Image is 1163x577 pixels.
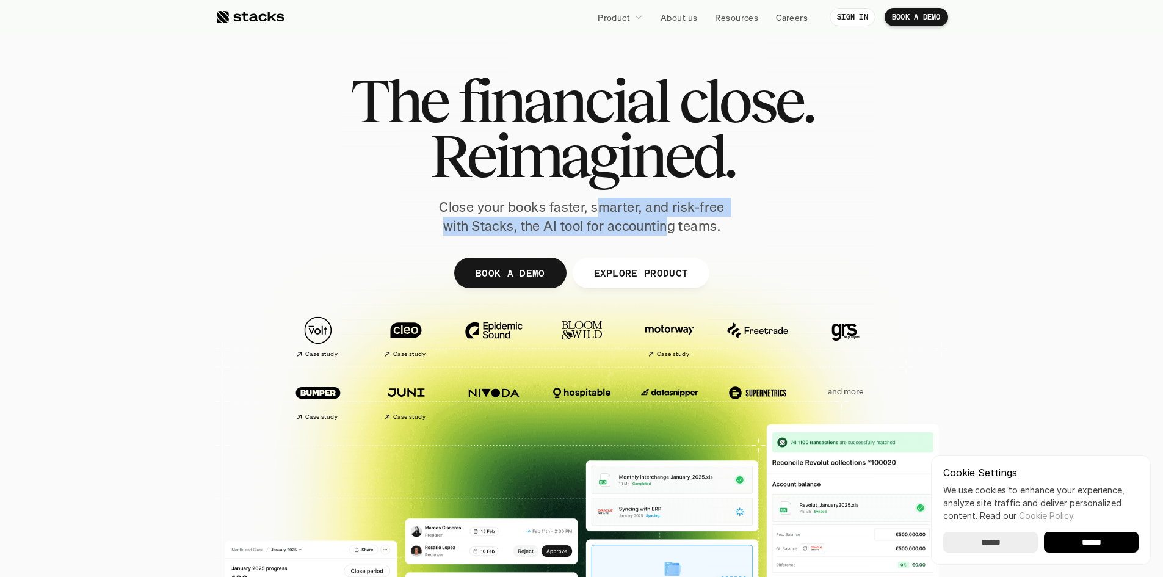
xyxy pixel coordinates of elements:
[830,8,875,26] a: SIGN IN
[943,484,1139,522] p: We use cookies to enhance your experience, analyze site traffic and deliver personalized content.
[1019,510,1073,521] a: Cookie Policy
[458,73,668,128] span: financial
[454,258,566,288] a: BOOK A DEMO
[598,11,630,24] p: Product
[368,310,444,363] a: Case study
[657,350,689,358] h2: Case study
[661,11,697,24] p: About us
[653,6,705,28] a: About us
[393,350,426,358] h2: Case study
[808,386,883,397] p: and more
[350,73,447,128] span: The
[475,264,545,281] p: BOOK A DEMO
[679,73,813,128] span: close.
[429,198,734,236] p: Close your books faster, smarter, and risk-free with Stacks, the AI tool for accounting teams.
[429,128,734,183] span: Reimagined.
[776,11,808,24] p: Careers
[715,11,758,24] p: Resources
[837,13,868,21] p: SIGN IN
[572,258,709,288] a: EXPLORE PRODUCT
[632,310,708,363] a: Case study
[708,6,766,28] a: Resources
[305,350,338,358] h2: Case study
[144,283,198,291] a: Privacy Policy
[885,8,948,26] a: BOOK A DEMO
[280,372,356,426] a: Case study
[393,413,426,421] h2: Case study
[943,468,1139,477] p: Cookie Settings
[892,13,941,21] p: BOOK A DEMO
[305,413,338,421] h2: Case study
[280,310,356,363] a: Case study
[368,372,444,426] a: Case study
[769,6,815,28] a: Careers
[593,264,688,281] p: EXPLORE PRODUCT
[980,510,1075,521] span: Read our .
